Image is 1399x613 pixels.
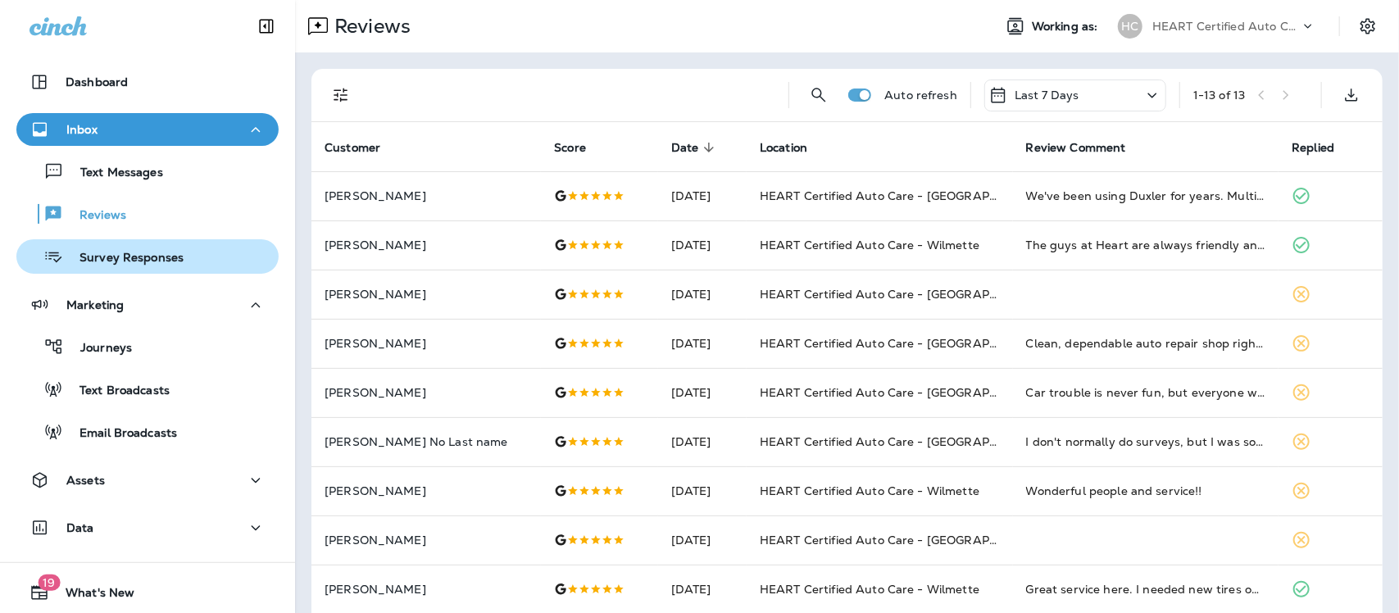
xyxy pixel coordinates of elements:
[760,287,1054,302] span: HEART Certified Auto Care - [GEOGRAPHIC_DATA]
[658,368,747,417] td: [DATE]
[658,319,747,368] td: [DATE]
[658,466,747,515] td: [DATE]
[325,534,528,547] p: [PERSON_NAME]
[658,515,747,565] td: [DATE]
[1026,188,1266,204] div: We've been using Duxler for years. Multiple kids, multiple cars. I've always found them to be hon...
[49,586,134,606] span: What's New
[325,583,528,596] p: [PERSON_NAME]
[328,14,411,39] p: Reviews
[325,337,528,350] p: [PERSON_NAME]
[1292,140,1356,155] span: Replied
[760,188,1054,203] span: HEART Certified Auto Care - [GEOGRAPHIC_DATA]
[16,288,279,321] button: Marketing
[1026,483,1266,499] div: Wonderful people and service!!
[16,154,279,188] button: Text Messages
[760,533,1054,547] span: HEART Certified Auto Care - [GEOGRAPHIC_DATA]
[16,372,279,406] button: Text Broadcasts
[554,141,586,155] span: Score
[1026,237,1266,253] div: The guys at Heart are always friendly and accommodation. They get the job done quickly and are th...
[16,66,279,98] button: Dashboard
[760,582,979,597] span: HEART Certified Auto Care - Wilmette
[66,123,98,136] p: Inbox
[671,141,699,155] span: Date
[325,189,528,202] p: [PERSON_NAME]
[325,238,528,252] p: [PERSON_NAME]
[1026,434,1266,450] div: I don't normally do surveys, but I was so impressed by the customer service that I am making an e...
[1032,20,1101,34] span: Working as:
[554,140,607,155] span: Score
[66,75,128,89] p: Dashboard
[38,574,60,591] span: 19
[325,288,528,301] p: [PERSON_NAME]
[1026,581,1266,597] div: Great service here. I needed new tires on my car with a quick turnaround and they got it done. Wi...
[658,417,747,466] td: [DATE]
[802,79,835,111] button: Search Reviews
[658,171,747,220] td: [DATE]
[325,79,357,111] button: Filters
[63,251,184,266] p: Survey Responses
[16,511,279,544] button: Data
[760,140,829,155] span: Location
[16,239,279,274] button: Survey Responses
[884,89,957,102] p: Auto refresh
[1353,11,1383,41] button: Settings
[64,341,132,356] p: Journeys
[16,113,279,146] button: Inbox
[63,208,126,224] p: Reviews
[760,434,1054,449] span: HEART Certified Auto Care - [GEOGRAPHIC_DATA]
[1026,141,1126,155] span: Review Comment
[325,141,380,155] span: Customer
[325,140,402,155] span: Customer
[16,576,279,609] button: 19What's New
[66,298,124,311] p: Marketing
[760,238,979,252] span: HEART Certified Auto Care - Wilmette
[1292,141,1334,155] span: Replied
[1026,140,1147,155] span: Review Comment
[658,270,747,319] td: [DATE]
[325,386,528,399] p: [PERSON_NAME]
[66,521,94,534] p: Data
[1335,79,1368,111] button: Export as CSV
[1193,89,1245,102] div: 1 - 13 of 13
[16,415,279,449] button: Email Broadcasts
[16,464,279,497] button: Assets
[658,220,747,270] td: [DATE]
[63,384,170,399] p: Text Broadcasts
[671,140,720,155] span: Date
[1015,89,1079,102] p: Last 7 Days
[1118,14,1142,39] div: HC
[1152,20,1300,33] p: HEART Certified Auto Care
[760,336,1054,351] span: HEART Certified Auto Care - [GEOGRAPHIC_DATA]
[16,329,279,364] button: Journeys
[1026,384,1266,401] div: Car trouble is never fun, but everyone was so kind and helpful. They explained all the issues tho...
[16,197,279,231] button: Reviews
[1026,335,1266,352] div: Clean, dependable auto repair shop right in our neighborhood. They sent me a text listing what ne...
[63,426,177,442] p: Email Broadcasts
[325,484,528,497] p: [PERSON_NAME]
[64,166,163,181] p: Text Messages
[66,474,105,487] p: Assets
[760,385,1054,400] span: HEART Certified Auto Care - [GEOGRAPHIC_DATA]
[760,484,979,498] span: HEART Certified Auto Care - Wilmette
[243,10,289,43] button: Collapse Sidebar
[760,141,807,155] span: Location
[325,435,528,448] p: [PERSON_NAME] No Last name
